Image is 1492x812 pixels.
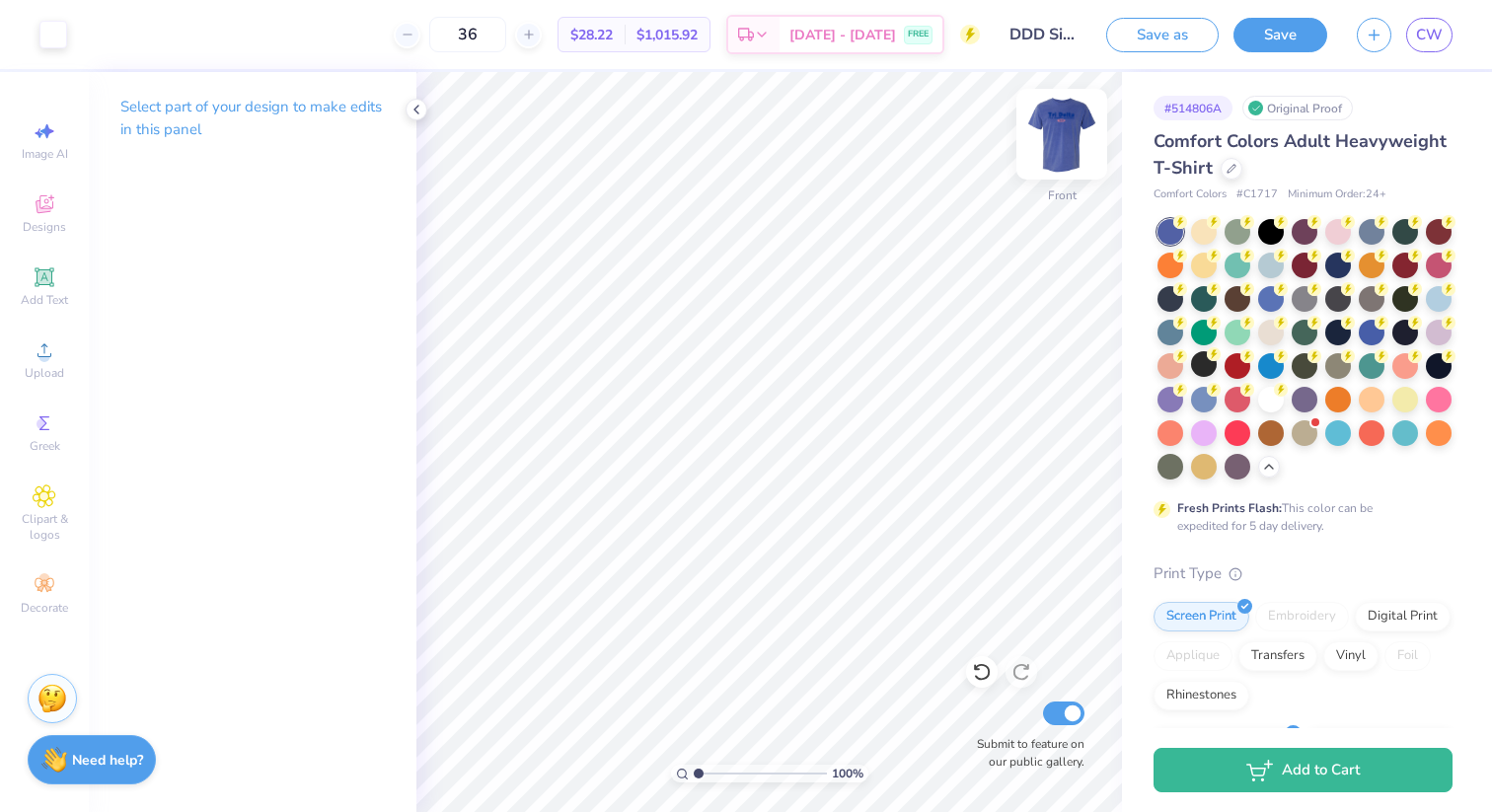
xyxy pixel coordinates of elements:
div: Rhinestones [1154,681,1249,710]
div: Original Proof [1242,96,1353,120]
input: – – [429,17,506,52]
div: Digital Print [1355,602,1451,631]
div: Print Type [1154,562,1453,585]
span: Image AI [22,146,68,162]
span: Upload [25,365,64,381]
span: Minimum Order: 24 + [1288,186,1386,203]
button: Add to Cart [1154,748,1453,792]
span: Add Text [21,292,68,308]
p: Select part of your design to make edits in this panel [120,96,385,141]
strong: Need help? [72,751,143,770]
span: $28.22 [570,25,613,45]
strong: Fresh Prints Flash: [1177,500,1282,516]
span: 100 % [832,765,863,782]
span: Designs [23,219,66,235]
label: Submit to feature on our public gallery. [966,735,1084,771]
div: Foil [1384,641,1431,671]
div: Vinyl [1323,641,1379,671]
a: CW [1406,18,1453,52]
span: [DATE] - [DATE] [789,25,896,45]
span: CW [1416,24,1443,46]
input: Untitled Design [995,15,1091,54]
span: FREE [908,28,929,41]
span: Decorate [21,600,68,616]
div: This color can be expedited for 5 day delivery. [1177,499,1420,535]
img: Front [1022,95,1101,174]
span: Comfort Colors Adult Heavyweight T-Shirt [1154,129,1447,180]
button: Save [1233,18,1327,52]
div: Applique [1154,641,1232,671]
span: Clipart & logos [10,511,79,543]
span: Comfort Colors [1154,186,1227,203]
span: $1,015.92 [636,25,698,45]
span: # C1717 [1236,186,1278,203]
div: Front [1048,186,1077,204]
div: # 514806A [1154,96,1232,120]
span: Greek [30,438,60,454]
button: Save as [1106,18,1219,52]
div: Transfers [1238,641,1317,671]
div: Embroidery [1255,602,1349,631]
div: Screen Print [1154,602,1249,631]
